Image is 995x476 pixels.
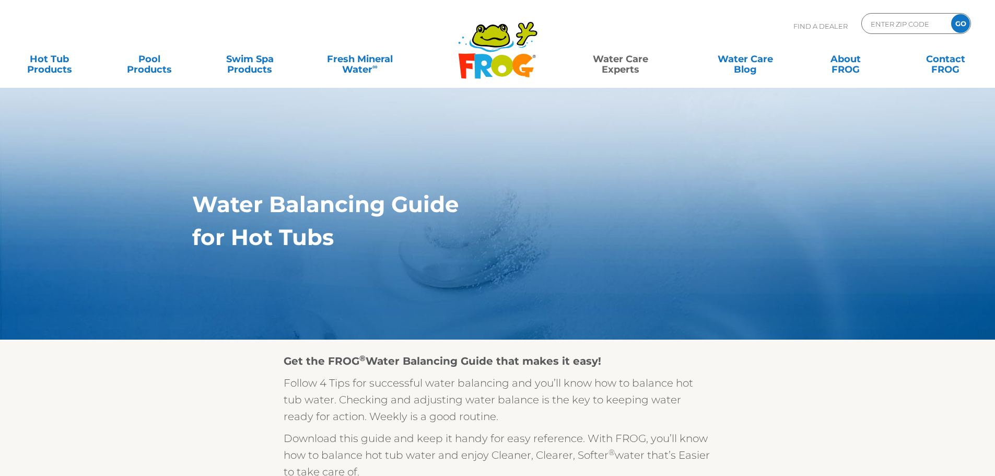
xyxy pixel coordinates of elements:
[111,49,189,69] a: PoolProducts
[192,192,755,217] h1: Water Balancing Guide
[951,14,970,33] input: GO
[806,49,884,69] a: AboutFROG
[10,49,88,69] a: Hot TubProducts
[907,49,985,69] a: ContactFROG
[311,49,408,69] a: Fresh MineralWater∞
[557,49,684,69] a: Water CareExperts
[706,49,784,69] a: Water CareBlog
[192,225,755,250] h1: for Hot Tubs
[793,13,848,39] p: Find A Dealer
[870,16,940,31] input: Zip Code Form
[372,62,378,71] sup: ∞
[608,447,615,457] sup: ®
[359,353,366,363] sup: ®
[284,375,712,425] p: Follow 4 Tips for successful water balancing and you’ll know how to balance hot tub water. Checki...
[284,355,601,367] strong: Get the FROG Water Balancing Guide that makes it easy!
[211,49,289,69] a: Swim SpaProducts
